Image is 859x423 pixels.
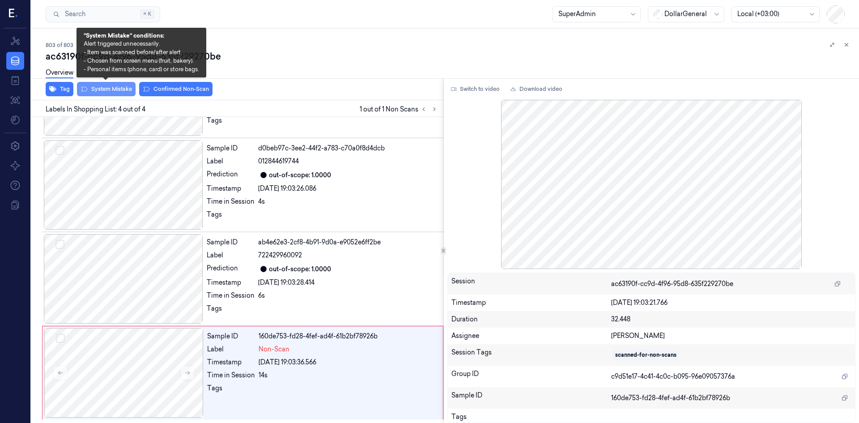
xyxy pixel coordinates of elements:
div: Label [207,345,255,354]
button: Confirmed Non-Scan [139,82,213,96]
div: Assignee [451,331,612,341]
span: 1 out of 1 Non Scans [360,104,440,115]
div: Label [207,157,255,166]
div: 160de753-fd28-4fef-ad4f-61b2bf78926b [259,332,438,341]
div: Group ID [451,369,612,384]
a: Overview [46,68,73,78]
div: [DATE] 19:03:36.566 [259,358,438,367]
div: [DATE] 19:03:26.086 [258,184,438,193]
div: Time in Session [207,371,255,380]
div: ab4e62e3-2cf8-4b91-9d0a-e9052e6ff2be [258,238,438,247]
span: 803 of 803 [46,41,73,49]
div: ac63190f-cc9d-4f96-95d8-635f229270be [46,50,852,63]
div: Sample ID [451,391,612,405]
div: Session Tags [451,348,612,362]
button: Select row [56,334,65,343]
span: Non-Scan [259,345,289,354]
div: Tags [207,116,255,130]
div: 6s [258,291,438,300]
div: Sample ID [207,332,255,341]
div: Timestamp [207,358,255,367]
div: Sample ID [207,238,255,247]
span: Search [61,9,85,19]
button: System Mistake [77,82,136,96]
button: Tag [46,82,73,96]
span: Labels In Shopping List: 4 out of 4 [46,105,145,114]
div: d0beb97c-3ee2-44f2-a783-c70a0f8d4dcb [258,144,438,153]
div: Label [207,251,255,260]
div: 4s [258,197,438,206]
div: Sample ID [207,144,255,153]
div: 32.448 [611,315,851,324]
button: Select row [55,146,64,155]
div: out-of-scope: 1.0000 [269,265,331,274]
button: Select row [55,240,64,249]
span: ac63190f-cc9d-4f96-95d8-635f229270be [611,279,733,289]
div: [PERSON_NAME] [611,331,851,341]
div: Session [451,277,612,291]
div: [DATE] 19:03:21.766 [611,298,851,308]
div: Prediction [207,170,255,180]
div: Timestamp [207,184,255,193]
span: 012844619744 [258,157,299,166]
div: Time in Session [207,291,255,300]
div: Time in Session [207,197,255,206]
div: Prediction [207,264,255,274]
div: Timestamp [451,298,612,308]
div: 14s [259,371,438,380]
div: scanned-for-non-scans [615,351,676,359]
span: 160de753-fd28-4fef-ad4f-61b2bf78926b [611,393,730,403]
div: Tags [207,210,255,224]
span: c9d51e17-4c41-4c0c-b095-96e09057376a [611,372,735,381]
div: [DATE] 19:03:28.414 [258,278,438,287]
div: Timestamp [207,278,255,287]
div: Tags [207,384,255,398]
a: Download video [507,82,566,96]
div: out-of-scope: 1.0000 [269,171,331,180]
button: Switch to video [447,82,503,96]
div: Tags [207,304,255,318]
span: 722429960092 [258,251,302,260]
button: Search⌘K [46,6,160,22]
div: Duration [451,315,612,324]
